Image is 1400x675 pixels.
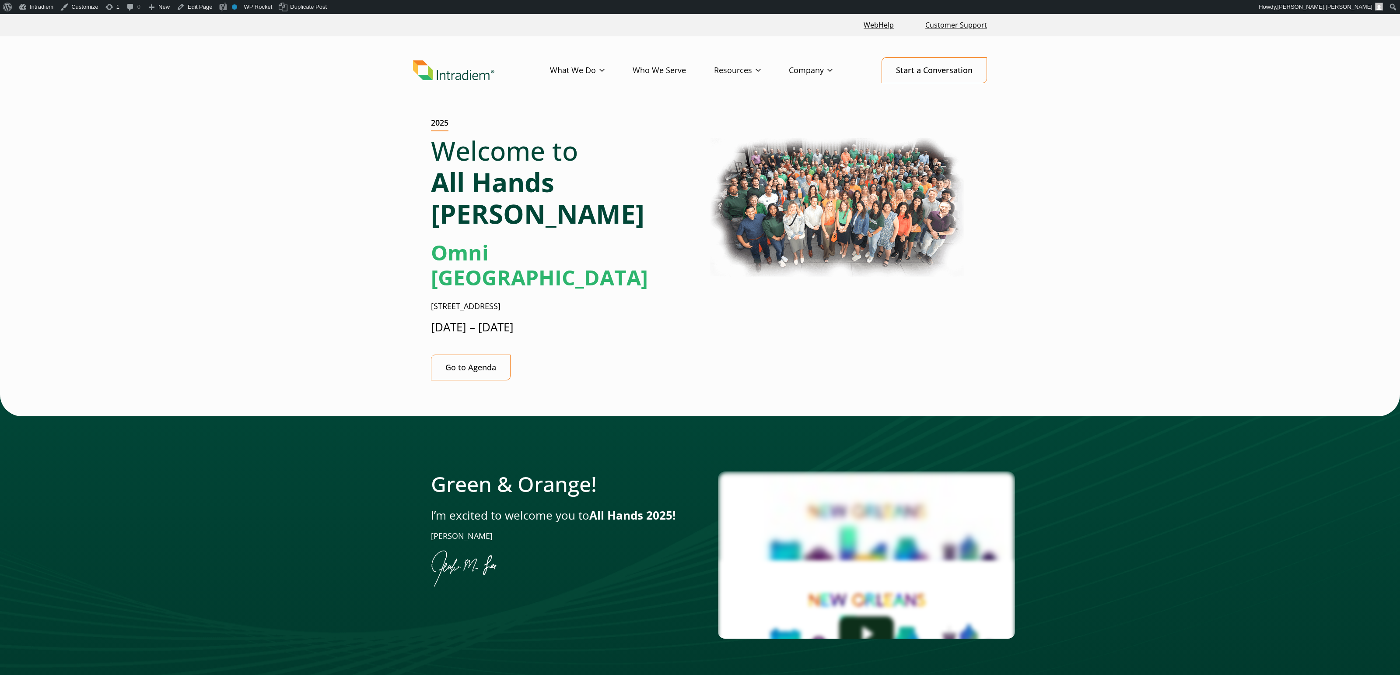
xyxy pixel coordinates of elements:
strong: All Hands [431,164,554,200]
a: Company [789,58,861,83]
a: Resources [714,58,789,83]
img: Intradiem [413,60,494,81]
h2: Green & Orange! [431,471,682,497]
a: Link to homepage of Intradiem [413,60,550,81]
h1: Welcome to [431,135,693,229]
div: No index [232,4,237,10]
a: Customer Support [922,16,990,35]
a: Start a Conversation [882,57,987,83]
a: Go to Agenda [431,355,511,380]
p: I’m excited to welcome you to [431,507,682,524]
strong: Omni [GEOGRAPHIC_DATA] [431,238,648,292]
strong: All Hands 2025! [589,507,675,523]
a: Who We Serve [633,58,714,83]
a: What We Do [550,58,633,83]
p: [PERSON_NAME] [431,531,682,542]
strong: [PERSON_NAME] [431,196,644,232]
p: [DATE] – [DATE] [431,319,693,335]
p: [STREET_ADDRESS] [431,301,693,312]
span: [PERSON_NAME].[PERSON_NAME] [1277,4,1372,10]
a: Link opens in a new window [860,16,897,35]
h2: 2025 [431,118,448,131]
